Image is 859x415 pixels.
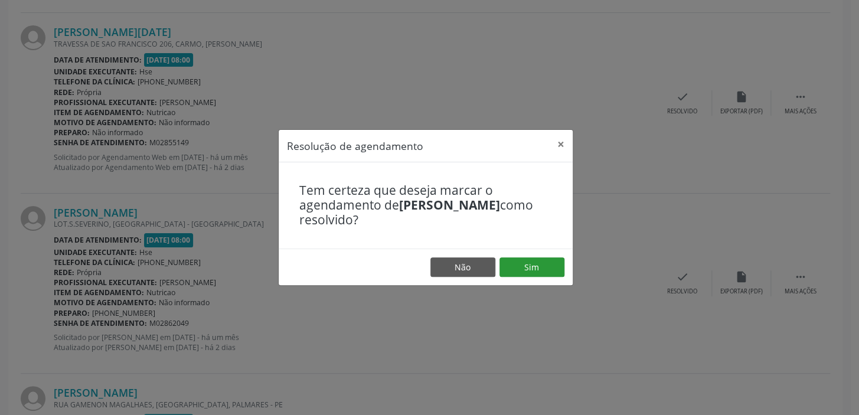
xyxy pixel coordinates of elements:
b: [PERSON_NAME] [399,197,500,213]
button: Sim [499,257,564,277]
button: Não [430,257,495,277]
h4: Tem certeza que deseja marcar o agendamento de como resolvido? [299,183,552,228]
button: Close [549,130,573,159]
h5: Resolução de agendamento [287,138,423,153]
